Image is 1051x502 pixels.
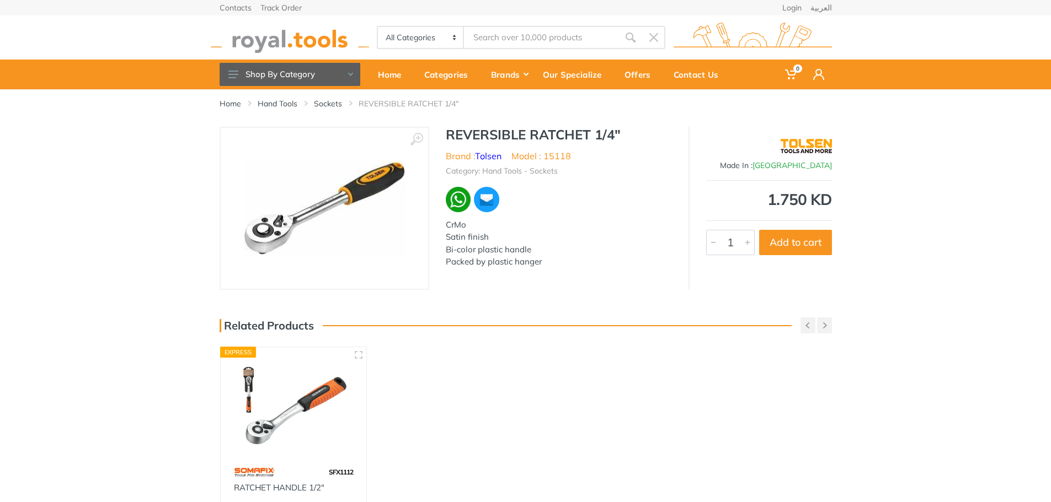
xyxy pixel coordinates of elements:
span: 0 [793,64,802,73]
h3: Related Products [220,319,314,332]
a: Login [782,4,802,12]
li: REVERSIBLE RATCHET 1/4" [359,98,475,109]
img: Tolsen [781,132,832,160]
div: CrMo Satin finish Bi-color plastic handle Packed by plastic hanger [446,219,672,268]
div: 1.750 KD [706,192,832,207]
a: Categories [417,60,483,89]
img: ma.webp [473,186,500,213]
div: Offers [617,63,666,86]
div: Contact Us [666,63,734,86]
select: Category [378,27,465,48]
a: Offers [617,60,666,89]
span: [GEOGRAPHIC_DATA] [753,160,832,170]
a: Home [220,98,241,109]
a: Hand Tools [258,98,297,109]
div: Our Specialize [535,63,617,86]
div: Made In : [706,160,832,171]
span: SFX1112 [329,468,353,476]
a: Tolsen [475,150,502,161]
a: العربية [810,4,832,12]
img: 60.webp [234,462,275,482]
li: Brand : [446,149,502,163]
a: Home [370,60,417,89]
li: Category: Hand Tools - Sockets [446,165,558,177]
div: Home [370,63,417,86]
h1: REVERSIBLE RATCHET 1/4" [446,127,672,143]
a: Sockets [314,98,342,109]
a: Contact Us [666,60,734,89]
a: RATCHET HANDLE 1/2" [234,482,324,493]
input: Site search [464,26,618,49]
a: Contacts [220,4,252,12]
a: Track Order [260,4,302,12]
div: Express [220,347,257,358]
img: Royal Tools - RATCHET HANDLE 1/2 [231,357,357,451]
a: 0 [777,60,805,89]
li: Model : 15118 [511,149,571,163]
img: royal.tools Logo [674,23,832,53]
img: royal.tools Logo [211,23,369,53]
div: Brands [483,63,535,86]
button: Add to cart [759,230,832,255]
img: wa.webp [446,187,471,212]
div: Categories [417,63,483,86]
a: Our Specialize [535,60,617,89]
nav: breadcrumb [220,98,832,109]
button: Shop By Category [220,63,360,86]
img: Royal Tools - REVERSIBLE RATCHET 1/4 [243,161,406,256]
